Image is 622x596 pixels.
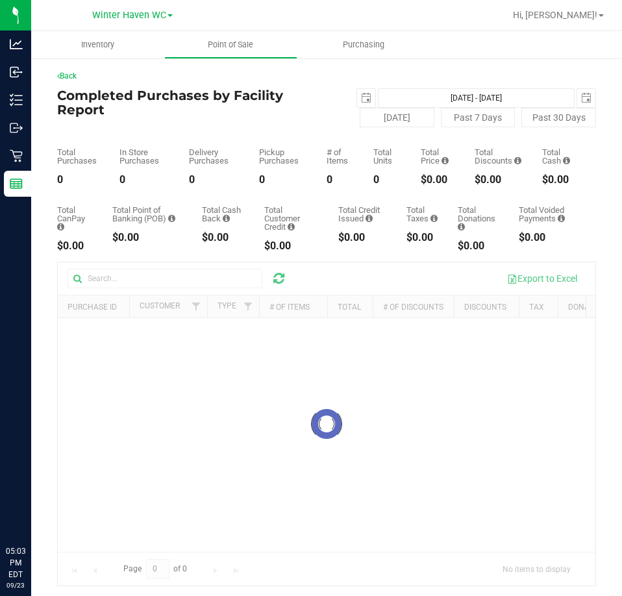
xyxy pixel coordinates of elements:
div: $0.00 [542,175,577,185]
i: Sum of the successful, non-voided CanPay payment transactions for all purchases in the date range. [57,223,64,231]
i: Sum of all round-up-to-next-dollar total price adjustments for all purchases in the date range. [458,223,465,231]
div: Total Donations [458,206,499,231]
inline-svg: Reports [10,177,23,190]
a: Purchasing [297,31,430,58]
h4: Completed Purchases by Facility Report [57,88,327,117]
a: Point of Sale [164,31,297,58]
div: Total Price [421,148,455,165]
button: [DATE] [360,108,434,127]
div: 0 [259,175,307,185]
p: 05:03 PM EDT [6,545,25,580]
div: Total Cash Back [202,206,245,223]
div: Total Units [373,148,401,165]
div: 0 [373,175,401,185]
div: $0.00 [406,232,438,243]
div: Total CanPay [57,206,93,231]
span: Winter Haven WC [92,10,166,21]
div: Total Voided Payments [519,206,577,223]
div: $0.00 [338,232,386,243]
span: Inventory [64,39,132,51]
div: $0.00 [475,175,523,185]
inline-svg: Analytics [10,38,23,51]
div: 0 [57,175,100,185]
i: Sum of the successful, non-voided payments using account credit for all purchases in the date range. [288,223,295,231]
i: Sum of the total taxes for all purchases in the date range. [430,214,438,223]
i: Sum of the discount values applied to the all purchases in the date range. [514,156,521,165]
span: Point of Sale [190,39,271,51]
inline-svg: Retail [10,149,23,162]
div: Pickup Purchases [259,148,307,165]
div: Total Taxes [406,206,438,223]
div: $0.00 [202,232,245,243]
div: 0 [327,175,354,185]
div: $0.00 [421,175,455,185]
i: Sum of all account credit issued for all refunds from returned purchases in the date range. [366,214,373,223]
span: select [577,89,595,107]
a: Inventory [31,31,164,58]
div: Total Point of Banking (POB) [112,206,183,223]
button: Past 7 Days [441,108,516,127]
i: Sum of all voided payment transaction amounts, excluding tips and transaction fees, for all purch... [558,214,565,223]
inline-svg: Inbound [10,66,23,79]
div: $0.00 [112,232,183,243]
i: Sum of the total prices of all purchases in the date range. [442,156,449,165]
div: # of Items [327,148,354,165]
span: Purchasing [325,39,402,51]
div: $0.00 [519,232,577,243]
div: Total Purchases [57,148,100,165]
inline-svg: Outbound [10,121,23,134]
div: Total Customer Credit [264,206,319,231]
div: Total Cash [542,148,577,165]
div: Delivery Purchases [189,148,240,165]
button: Past 30 Days [521,108,596,127]
i: Sum of the successful, non-voided point-of-banking payment transactions, both via payment termina... [168,214,175,223]
p: 09/23 [6,580,25,590]
span: Hi, [PERSON_NAME]! [513,10,597,20]
span: select [357,89,375,107]
div: Total Discounts [475,148,523,165]
div: 0 [119,175,169,185]
div: 0 [189,175,240,185]
i: Sum of the cash-back amounts from rounded-up electronic payments for all purchases in the date ra... [223,214,230,223]
div: $0.00 [57,241,93,251]
div: $0.00 [264,241,319,251]
a: Back [57,71,77,81]
div: In Store Purchases [119,148,169,165]
inline-svg: Inventory [10,93,23,106]
i: Sum of the successful, non-voided cash payment transactions for all purchases in the date range. ... [563,156,570,165]
div: Total Credit Issued [338,206,386,223]
div: $0.00 [458,241,499,251]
